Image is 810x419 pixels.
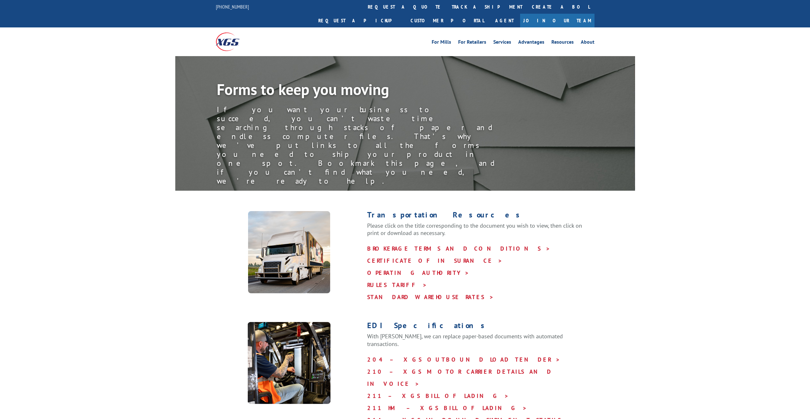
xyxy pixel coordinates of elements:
p: Please click on the title corresponding to the document you wish to view, then click on print or ... [367,222,594,243]
h1: Forms to keep you moving [217,82,504,100]
a: 210 – XGS MOTOR CARRIER DETAILS AND INVOICE > [367,368,552,387]
a: RULES TARIFF > [367,281,427,289]
h1: EDI Specifications [367,322,594,333]
a: Resources [551,40,574,47]
a: Services [493,40,511,47]
a: Join Our Team [520,14,594,27]
img: XpressGlobalSystems_Resources_EDI [248,322,330,404]
a: Advantages [518,40,544,47]
a: OPERATING AUTHORITY > [367,269,469,276]
h1: Transportation Resources [367,211,594,222]
a: STANDARD WAREHOUSE RATES > [367,293,494,301]
a: 211 HM – XGS BILL OF LADING > [367,404,527,412]
img: XpressGlobal_Resources [248,211,330,294]
a: [PHONE_NUMBER] [216,4,249,10]
div: If you want your business to succeed, you can’t waste time searching through stacks of paper and ... [217,105,504,186]
a: BROKERAGE TERMS AND CONDITIONS > [367,245,550,252]
a: Customer Portal [406,14,489,27]
a: CERTIFICATE OF INSURANCE > [367,257,503,264]
p: With [PERSON_NAME], we can replace paper-based documents with automated transactions. [367,333,594,354]
a: About [581,40,594,47]
a: Agent [489,14,520,27]
a: 204 – XGS OUTBOUND LOAD TENDER > [367,356,560,363]
a: Request a pickup [314,14,406,27]
a: For Retailers [458,40,486,47]
a: For Mills [432,40,451,47]
a: 211 – XGS BILL OF LADING > [367,392,509,400]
